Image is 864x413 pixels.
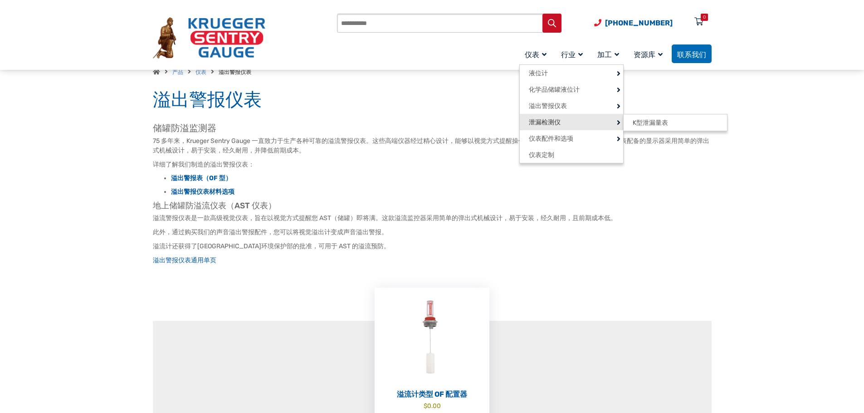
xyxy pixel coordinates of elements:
[605,19,673,27] font: [PHONE_NUMBER]
[375,288,489,388] img: 溢流计类型 OF 配置器
[520,98,623,114] a: 溢出警报仪表
[624,114,727,131] a: K型泄漏量表
[397,390,467,398] font: 溢流计类型 OF 配置器
[529,135,573,143] font: 仪表配件和选项
[529,86,580,93] font: 化学品储罐液位计
[520,114,623,130] a: 泄漏检测仪
[153,201,276,210] font: 地上储罐防溢流仪表（AST 仪表）
[153,214,617,222] font: 溢流警报仪表是一款高级视觉仪表，旨在以视觉方式提醒您 AST（储罐）即将满。这款溢流监控器采用简单的弹出式机械设计，易于安装，经久耐用，且前期成本低。
[677,50,706,59] font: 联系我们
[219,69,251,75] font: 溢出警报仪表
[153,228,388,236] font: 此外，通过购买我们的声音溢出警报配件，您可以将视觉溢出计变成声音溢出警报。
[171,174,232,182] a: 溢出警报表（OF 型）
[520,65,623,81] a: 液位计
[153,137,709,154] font: 75 多年来，Krueger Sentry Gauge 一直致力于生产各种可靠的溢流警报仪表。这些高端仪器经过精心设计，能够以视觉方式提醒操作员其 AST（储罐）即将满。这些仪表配备的显示器采用...
[153,17,265,59] img: 克鲁格哨兵计量表
[195,69,206,75] a: 仪表
[519,43,556,64] a: 仪表
[153,161,254,168] font: 详细了解我们制造的溢出警报仪表：
[529,118,561,126] font: 泄漏检测仪
[529,102,567,110] font: 溢出警报仪表
[171,188,234,196] a: 溢出警报仪表材料选项
[592,43,628,64] a: 加工
[172,69,183,75] a: 产品
[634,50,655,59] font: 资源库
[153,242,390,250] font: 溢流计还获得了[GEOGRAPHIC_DATA]环境保护部的批准，可用于 AST 的溢流预防。
[153,89,262,110] font: 溢出警报仪表
[525,50,539,59] font: 仪表
[529,151,554,159] font: 仪表定制
[529,69,548,77] font: 液位计
[633,119,668,127] font: K型泄漏量表
[153,123,216,133] font: 储罐防溢监测器
[556,43,592,64] a: 行业
[628,43,672,64] a: 资源库
[520,147,623,163] a: 仪表定制
[597,50,612,59] font: 加工
[520,130,623,147] a: 仪表配件和选项
[520,81,623,98] a: 化学品储罐液位计
[424,402,427,409] font: $
[594,17,673,29] a: 电话号码 (920) 434-8860
[561,50,576,59] font: 行业
[427,402,441,409] font: 0.00
[703,15,706,20] font: 0
[153,256,216,264] a: 溢出警报仪表通用单页
[672,44,712,63] a: 联系我们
